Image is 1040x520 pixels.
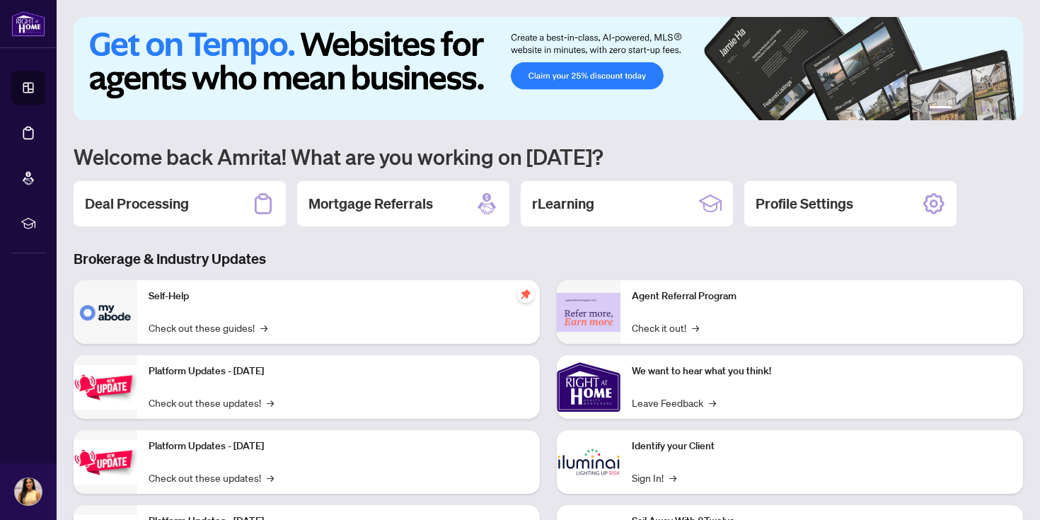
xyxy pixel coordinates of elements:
span: pushpin [517,286,534,303]
button: 4 [981,106,986,112]
a: Check out these updates!→ [149,470,274,485]
a: Leave Feedback→ [632,395,716,410]
button: Open asap [983,470,1026,513]
span: → [669,470,676,485]
span: → [692,320,699,335]
a: Check out these guides!→ [149,320,267,335]
img: We want to hear what you think! [557,355,620,419]
h1: Welcome back Amrita! What are you working on [DATE]? [74,143,1023,170]
p: Self-Help [149,289,528,304]
img: Profile Icon [15,478,42,505]
h2: Deal Processing [85,194,189,214]
span: → [709,395,716,410]
button: 6 [1003,106,1009,112]
img: Self-Help [74,280,137,344]
a: Check it out!→ [632,320,699,335]
span: → [267,470,274,485]
h2: rLearning [532,194,594,214]
p: Platform Updates - [DATE] [149,439,528,454]
button: 5 [992,106,998,112]
p: Platform Updates - [DATE] [149,364,528,379]
a: Check out these updates!→ [149,395,274,410]
img: logo [11,11,45,37]
p: Agent Referral Program [632,289,1012,304]
img: Identify your Client [557,430,620,494]
img: Platform Updates - July 8, 2025 [74,440,137,485]
img: Agent Referral Program [557,293,620,332]
button: 1 [930,106,952,112]
h2: Mortgage Referrals [308,194,433,214]
p: Identify your Client [632,439,1012,454]
span: → [267,395,274,410]
img: Platform Updates - July 21, 2025 [74,365,137,410]
p: We want to hear what you think! [632,364,1012,379]
img: Slide 0 [74,17,1023,120]
span: → [260,320,267,335]
button: 3 [969,106,975,112]
button: 2 [958,106,964,112]
h3: Brokerage & Industry Updates [74,249,1023,269]
a: Sign In!→ [632,470,676,485]
h2: Profile Settings [756,194,853,214]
